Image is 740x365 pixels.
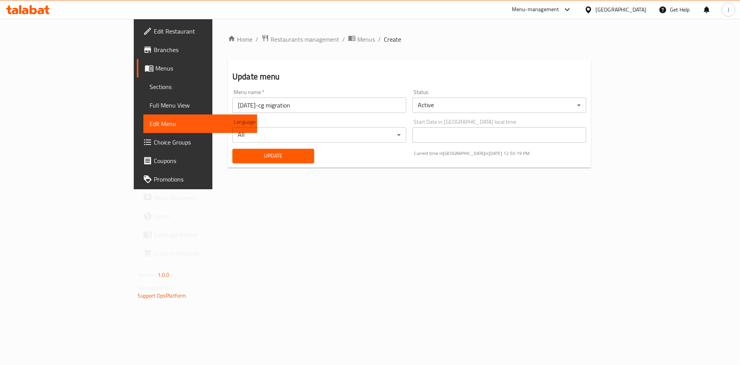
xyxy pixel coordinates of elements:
[154,156,251,165] span: Coupons
[384,35,401,44] span: Create
[137,244,257,262] a: Grocery Checklist
[137,207,257,225] a: Upsell
[137,40,257,59] a: Branches
[342,35,345,44] li: /
[595,5,646,14] div: [GEOGRAPHIC_DATA]
[143,77,257,96] a: Sections
[154,249,251,258] span: Grocery Checklist
[150,101,251,110] span: Full Menu View
[512,5,559,14] div: Menu-management
[232,98,406,113] input: Please enter Menu name
[137,188,257,207] a: Menu disclaimer
[271,35,339,44] span: Restaurants management
[232,149,314,163] button: Update
[154,27,251,36] span: Edit Restaurant
[158,270,170,280] span: 1.0.0
[239,151,308,161] span: Update
[378,35,381,44] li: /
[137,59,257,77] a: Menus
[138,283,173,293] span: Get support on:
[137,22,257,40] a: Edit Restaurant
[154,212,251,221] span: Upsell
[150,119,251,128] span: Edit Menu
[348,34,375,44] a: Menus
[154,175,251,184] span: Promotions
[138,270,156,280] span: Version:
[137,225,257,244] a: Coverage Report
[150,82,251,91] span: Sections
[232,127,406,143] div: All
[154,193,251,202] span: Menu disclaimer
[357,35,375,44] span: Menus
[728,5,729,14] span: J
[414,150,586,157] p: Current time in [GEOGRAPHIC_DATA] is [DATE] 12:50:19 PM
[143,114,257,133] a: Edit Menu
[137,170,257,188] a: Promotions
[154,45,251,54] span: Branches
[412,98,586,113] div: Active
[143,96,257,114] a: Full Menu View
[155,64,251,73] span: Menus
[137,133,257,151] a: Choice Groups
[154,138,251,147] span: Choice Groups
[138,291,187,301] a: Support.OpsPlatform
[154,230,251,239] span: Coverage Report
[232,71,586,82] h2: Update menu
[137,151,257,170] a: Coupons
[228,34,591,44] nav: breadcrumb
[261,34,339,44] a: Restaurants management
